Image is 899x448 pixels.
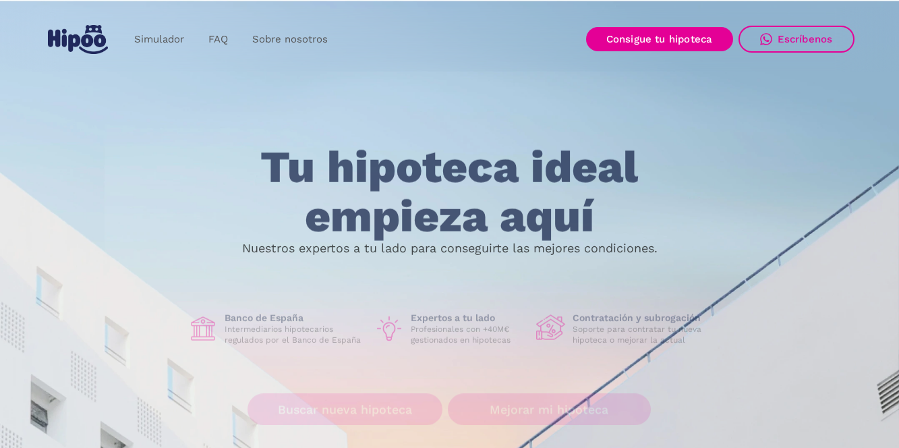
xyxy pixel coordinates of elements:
a: Mejorar mi hipoteca [448,394,651,426]
p: Profesionales con +40M€ gestionados en hipotecas [411,324,525,345]
a: Sobre nosotros [240,26,340,53]
a: Escríbenos [738,26,854,53]
h1: Contratación y subrogación [573,312,712,324]
p: Nuestros expertos a tu lado para conseguirte las mejores condiciones. [242,243,658,254]
a: home [45,20,111,59]
p: Soporte para contratar tu nueva hipoteca o mejorar la actual [573,324,712,345]
h1: Banco de España [225,312,364,324]
a: Consigue tu hipoteca [586,27,733,51]
p: Intermediarios hipotecarios regulados por el Banco de España [225,324,364,345]
h1: Expertos a tu lado [411,312,525,324]
a: Simulador [122,26,196,53]
div: Escríbenos [778,33,833,45]
a: FAQ [196,26,240,53]
a: Buscar nueva hipoteca [248,394,442,426]
h1: Tu hipoteca ideal empieza aquí [194,143,705,241]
